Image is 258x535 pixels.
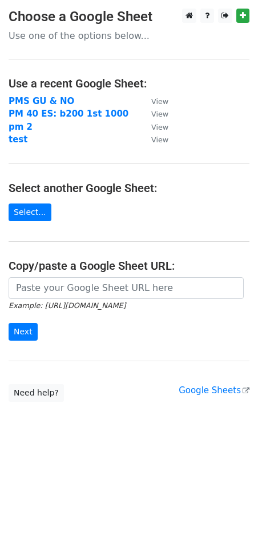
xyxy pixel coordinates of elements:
[9,77,249,90] h4: Use a recent Google Sheet:
[9,181,249,195] h4: Select another Google Sheet:
[9,277,244,299] input: Paste your Google Sheet URL here
[9,301,126,310] small: Example: [URL][DOMAIN_NAME]
[140,122,168,132] a: View
[9,384,64,402] a: Need help?
[9,96,74,106] a: PMS GU & NO
[9,134,27,145] a: test
[9,203,51,221] a: Select...
[151,135,168,144] small: View
[9,109,128,119] a: PM 40 ES: b200 1st 1000
[9,259,249,273] h4: Copy/paste a Google Sheet URL:
[151,123,168,131] small: View
[179,385,249,396] a: Google Sheets
[9,323,38,341] input: Next
[9,122,33,132] a: pm 2
[151,97,168,106] small: View
[9,9,249,25] h3: Choose a Google Sheet
[140,96,168,106] a: View
[151,110,168,118] small: View
[140,134,168,145] a: View
[140,109,168,119] a: View
[9,30,249,42] p: Use one of the options below...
